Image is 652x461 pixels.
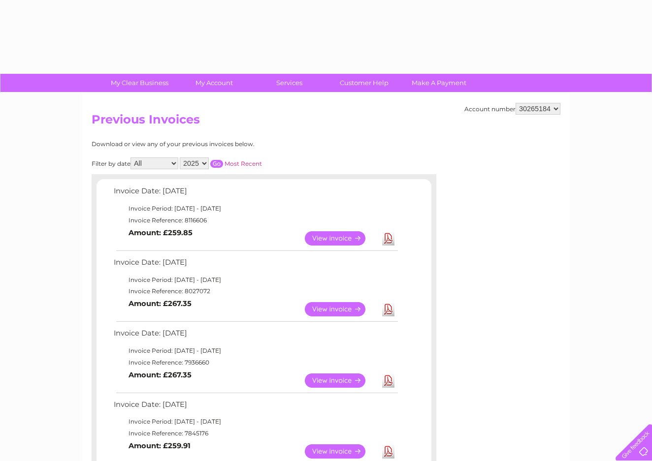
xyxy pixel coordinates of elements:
b: Amount: £259.85 [129,228,193,237]
div: Account number [464,103,560,115]
td: Invoice Date: [DATE] [111,184,399,203]
b: Amount: £267.35 [129,299,192,308]
a: View [305,302,377,316]
td: Invoice Period: [DATE] - [DATE] [111,345,399,357]
a: My Clear Business [99,74,180,92]
a: Services [249,74,330,92]
b: Amount: £259.91 [129,441,191,450]
td: Invoice Date: [DATE] [111,256,399,274]
td: Invoice Period: [DATE] - [DATE] [111,416,399,428]
td: Invoice Date: [DATE] [111,398,399,416]
a: View [305,231,377,246]
td: Invoice Date: [DATE] [111,327,399,345]
a: Download [382,444,394,459]
td: Invoice Period: [DATE] - [DATE] [111,203,399,215]
td: Invoice Period: [DATE] - [DATE] [111,274,399,286]
td: Invoice Reference: 7936660 [111,357,399,369]
a: Download [382,302,394,316]
h2: Previous Invoices [92,113,560,131]
b: Amount: £267.35 [129,370,192,379]
a: Make A Payment [398,74,480,92]
a: View [305,444,377,459]
a: Customer Help [324,74,405,92]
td: Invoice Reference: 8116606 [111,215,399,226]
div: Filter by date [92,157,350,169]
a: Download [382,373,394,388]
a: View [305,373,377,388]
div: Download or view any of your previous invoices below. [92,141,350,148]
a: My Account [174,74,255,92]
a: Most Recent [225,160,262,167]
td: Invoice Reference: 7845176 [111,428,399,439]
a: Download [382,231,394,246]
td: Invoice Reference: 8027072 [111,285,399,297]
